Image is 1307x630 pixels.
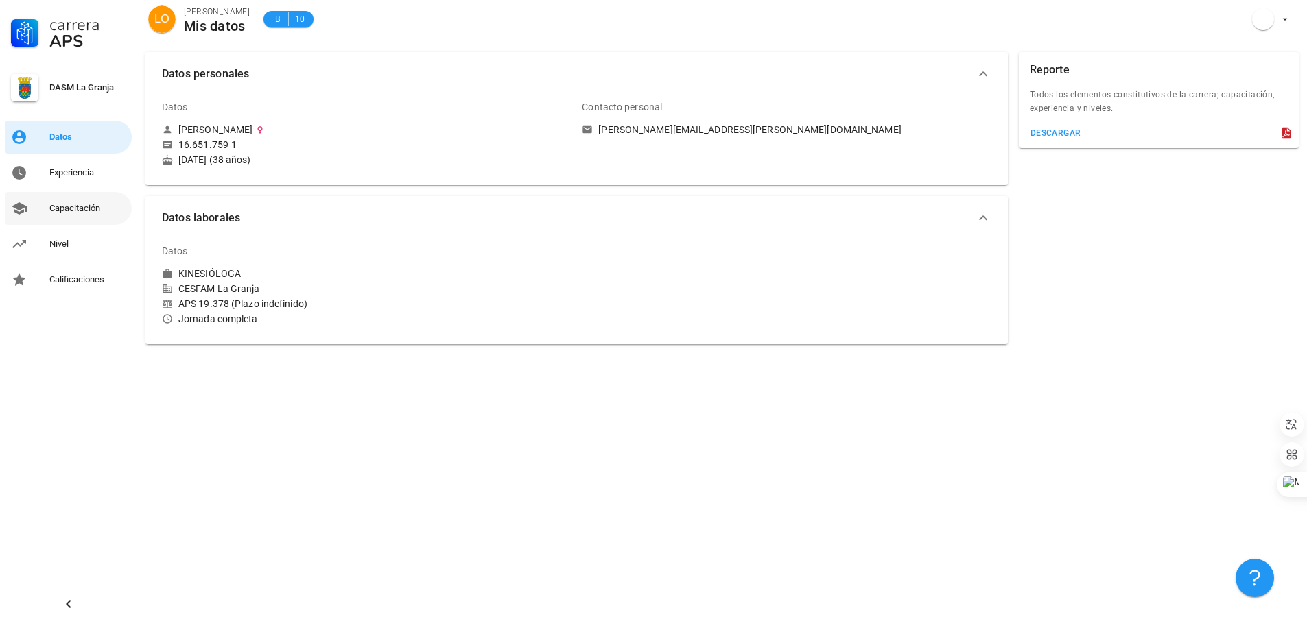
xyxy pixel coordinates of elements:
[1030,52,1070,88] div: Reporte
[154,5,169,33] span: LO
[49,203,126,214] div: Capacitación
[294,12,305,26] span: 10
[162,154,571,166] div: [DATE] (38 años)
[5,121,132,154] a: Datos
[184,5,250,19] div: [PERSON_NAME]
[162,234,188,267] div: Datos
[49,16,126,33] div: Carrera
[5,156,132,189] a: Experiencia
[272,12,283,26] span: B
[5,192,132,225] a: Capacitación
[1024,123,1087,143] button: descargar
[5,263,132,296] a: Calificaciones
[582,123,991,136] a: [PERSON_NAME][EMAIL_ADDRESS][PERSON_NAME][DOMAIN_NAME]
[145,52,1008,96] button: Datos personales
[49,132,126,143] div: Datos
[162,208,975,228] span: Datos laborales
[162,298,571,310] div: APS 19.378 (Plazo indefinido)
[1019,88,1299,123] div: Todos los elementos constitutivos de la carrera; capacitación, experiencia y niveles.
[1030,128,1081,138] div: descargar
[1252,8,1274,30] div: avatar
[148,5,176,33] div: avatar
[49,274,126,285] div: Calificaciones
[145,196,1008,240] button: Datos laborales
[49,82,126,93] div: DASM La Granja
[162,64,975,84] span: Datos personales
[598,123,901,136] div: [PERSON_NAME][EMAIL_ADDRESS][PERSON_NAME][DOMAIN_NAME]
[178,123,252,136] div: [PERSON_NAME]
[178,267,241,280] div: KINESIÓLOGA
[582,90,662,123] div: Contacto personal
[162,313,571,325] div: Jornada completa
[5,228,132,261] a: Nivel
[49,33,126,49] div: APS
[184,19,250,34] div: Mis datos
[162,282,571,295] div: CESFAM La Granja
[178,138,237,151] div: 16.651.759-1
[49,167,126,178] div: Experiencia
[49,239,126,250] div: Nivel
[162,90,188,123] div: Datos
